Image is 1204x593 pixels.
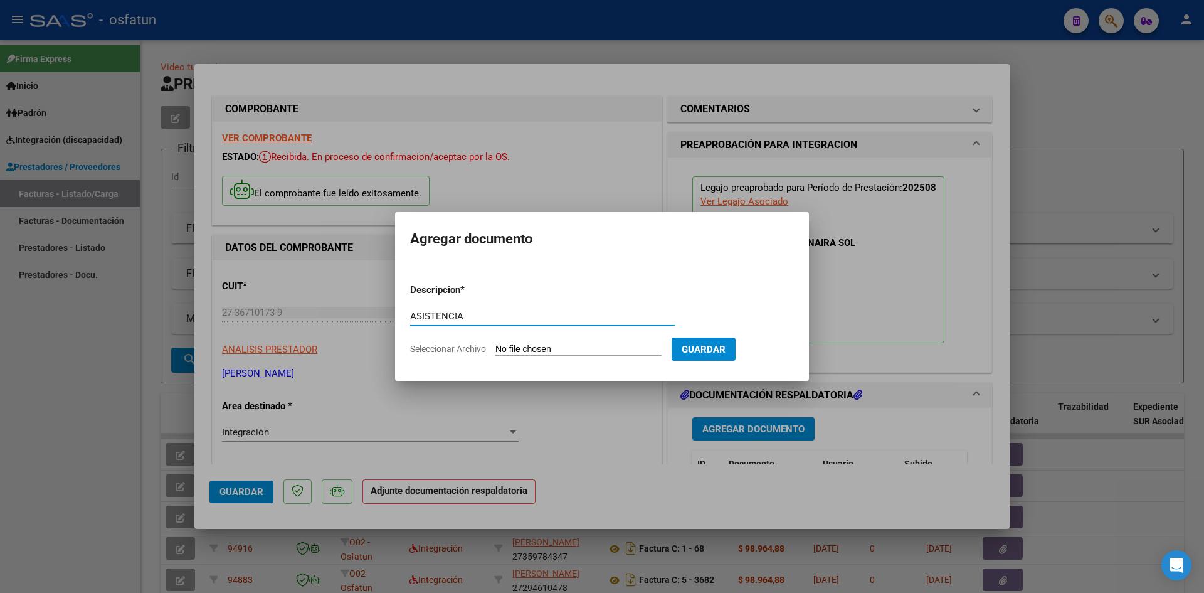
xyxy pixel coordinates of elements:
[410,283,525,297] p: Descripcion
[1161,550,1191,580] div: Open Intercom Messenger
[682,344,726,355] span: Guardar
[410,227,794,251] h2: Agregar documento
[672,338,736,361] button: Guardar
[410,344,486,354] span: Seleccionar Archivo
